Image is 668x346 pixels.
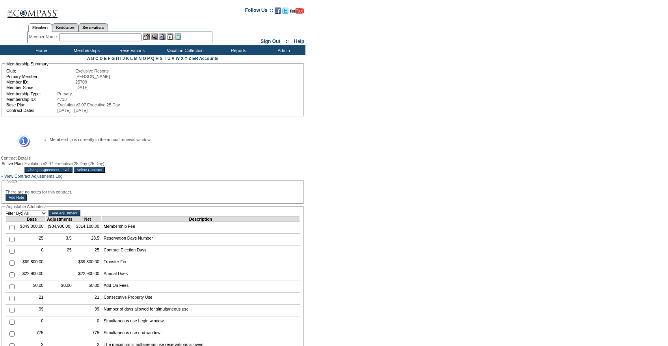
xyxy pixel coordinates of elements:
td: Consecutive Property Use [101,293,300,305]
span: There are no notes for this contract. [6,190,72,194]
span: 4718 [58,97,67,102]
td: Simultaneous use begin window [101,316,300,328]
td: Reservations [108,45,154,55]
td: Membership ID: [6,97,57,102]
a: A [87,56,90,61]
td: Member Since: [6,85,74,90]
td: Active Plan: [2,161,24,166]
img: b_edit.gif [143,33,150,40]
img: b_calculator.gif [175,33,181,40]
a: O [143,56,146,61]
a: L [130,56,132,61]
td: Contract Election Days [101,246,300,257]
td: $0.00 [74,281,101,293]
a: Become our fan on Facebook [275,10,281,15]
a: K [126,56,129,61]
span: 25709 [75,80,87,84]
li: Membership is currently in the annual renewal window. [50,137,292,142]
a: Y [185,56,188,61]
td: Vacation Collection [154,45,215,55]
td: 775 [18,328,46,340]
td: $349,000.00 [18,222,46,234]
td: Simultaneous use end window [101,328,300,340]
td: Follow Us :: [245,7,273,16]
td: 3.5 [46,234,74,246]
a: X [181,56,184,61]
td: 25 [74,246,101,257]
a: R [156,56,159,61]
td: $22,900.00 [18,269,46,281]
td: 28.5 [74,234,101,246]
input: Select Contract [74,167,105,173]
img: Reservations [167,33,173,40]
span: Evolution v2.07 Executive 25 Day [58,102,120,107]
a: » View Contract Adjustments Log [1,174,63,179]
a: Sign Out [261,39,280,44]
a: D [100,56,103,61]
td: Contract Dates: [6,108,57,113]
td: 0 [18,246,46,257]
td: Adjustments [46,217,74,222]
span: [DATE] [75,85,89,90]
td: Number of days allowed for simultaneous use [101,305,300,316]
img: Impersonate [159,33,166,40]
legend: Membership Summary [6,61,49,66]
a: G [112,56,115,61]
img: Become our fan on Facebook [275,7,281,14]
a: Members [28,23,52,32]
td: ($34,900.00) [46,222,74,234]
a: Subscribe to our YouTube Channel [290,10,304,15]
a: N [139,56,142,61]
a: Reservations [78,23,108,32]
td: 25 [46,246,74,257]
input: Change Agreement Level [24,167,72,173]
td: $69,800.00 [18,257,46,269]
a: P [147,56,150,61]
input: Add Adjustment [48,210,80,216]
td: $69,800.00 [74,257,101,269]
a: T [164,56,166,61]
a: J [123,56,125,61]
a: I [120,56,121,61]
td: Primary Member: [6,74,74,79]
td: Admin [260,45,305,55]
td: Transfer Fee [101,257,300,269]
td: Reports [215,45,260,55]
span: [DATE] - [DATE] [58,108,88,113]
a: Z [188,56,191,61]
a: Residences [52,23,78,32]
span: :: [286,39,289,44]
td: Membership Type: [6,91,57,96]
a: Q [151,56,154,61]
td: Member ID: [6,80,74,84]
img: View [151,33,158,40]
input: Add Note [6,194,27,201]
a: ER Accounts [192,56,218,61]
a: U [167,56,171,61]
a: W [176,56,180,61]
td: Base [18,217,46,222]
a: M [134,56,138,61]
span: Primary [58,91,72,96]
td: Reservation Days Number [101,234,300,246]
td: 21 [74,293,101,305]
td: Add-On Fees [101,281,300,293]
img: Subscribe to our YouTube Channel [290,8,304,14]
td: $314,100.00 [74,222,101,234]
img: Information Message [12,135,30,148]
legend: Notes [6,179,18,183]
td: 0 [18,316,46,328]
span: [PERSON_NAME] [75,74,110,79]
td: 99 [74,305,101,316]
td: 25 [18,234,46,246]
td: Filter By: [6,210,47,216]
div: Member Name: [29,33,60,40]
span: Evolution v2.07 Executive 25 Day (25 Day) [24,161,104,166]
td: Annual Dues [101,269,300,281]
span: Exclusive Resorts [75,69,109,73]
a: V [172,56,175,61]
a: Help [294,39,304,44]
td: 99 [18,305,46,316]
td: Memberships [63,45,108,55]
td: 0 [74,316,101,328]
